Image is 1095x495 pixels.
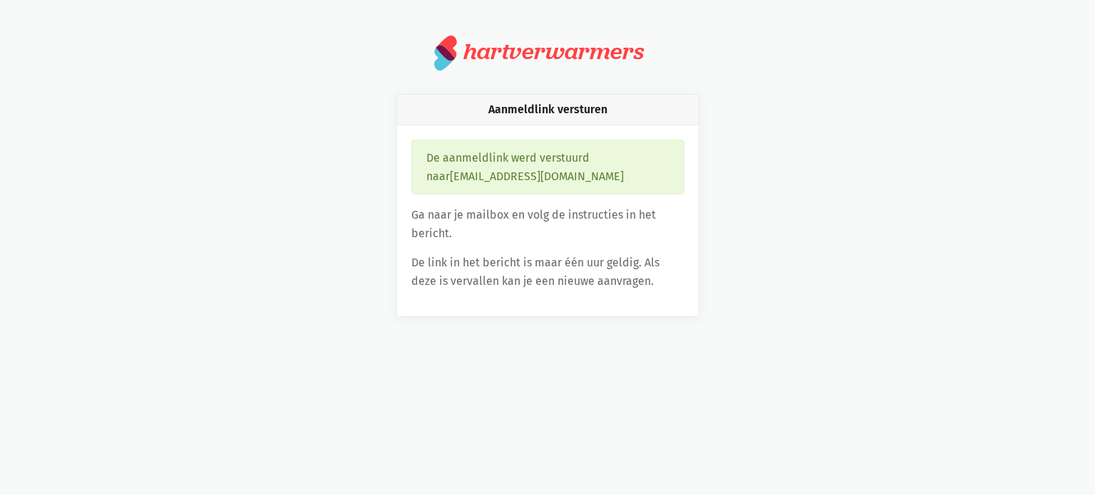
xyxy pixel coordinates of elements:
a: hartverwarmers [434,34,661,71]
p: Ga naar je mailbox en volg de instructies in het bericht. [411,206,684,242]
div: hartverwarmers [463,38,644,65]
p: De link in het bericht is maar één uur geldig. Als deze is vervallen kan je een nieuwe aanvragen. [411,254,684,290]
div: De aanmeldlink werd verstuurd naar [EMAIL_ADDRESS][DOMAIN_NAME] [411,140,684,194]
div: Aanmeldlink versturen [397,95,699,125]
img: logo.svg [434,34,458,71]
